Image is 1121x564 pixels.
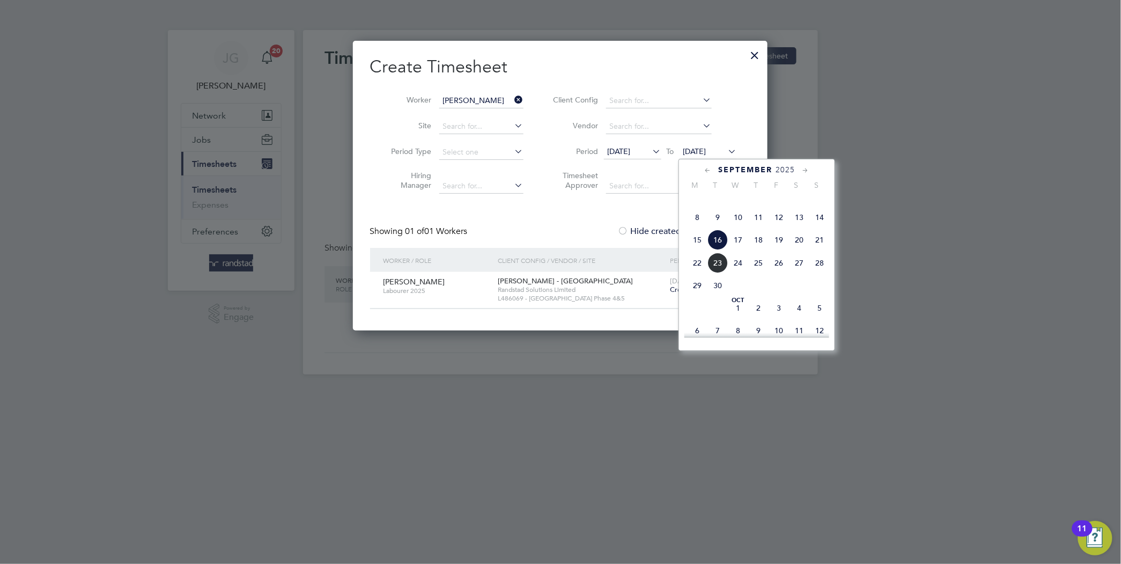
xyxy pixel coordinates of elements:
[1078,521,1112,555] button: Open Resource Center, 11 new notifications
[789,320,809,341] span: 11
[769,230,789,250] span: 19
[608,147,631,156] span: [DATE]
[668,248,740,273] div: Period
[748,253,769,273] span: 25
[684,180,705,190] span: M
[707,320,728,341] span: 7
[705,180,725,190] span: T
[550,95,599,105] label: Client Config
[606,179,712,194] input: Search for...
[550,121,599,130] label: Vendor
[809,253,830,273] span: 28
[769,298,789,318] span: 3
[748,298,769,318] span: 2
[550,171,599,190] label: Timesheet Approver
[769,253,789,273] span: 26
[687,320,707,341] span: 6
[606,119,712,134] input: Search for...
[807,180,827,190] span: S
[789,253,809,273] span: 27
[670,276,720,285] span: [DATE] - [DATE]
[789,207,809,228] span: 13
[618,226,727,237] label: Hide created timesheets
[439,93,523,108] input: Search for...
[663,144,677,158] span: To
[383,147,432,156] label: Period Type
[683,147,706,156] span: [DATE]
[383,95,432,105] label: Worker
[606,93,712,108] input: Search for...
[439,145,523,160] input: Select one
[728,298,748,318] span: 1
[370,226,470,237] div: Showing
[439,119,523,134] input: Search for...
[687,230,707,250] span: 15
[748,207,769,228] span: 11
[383,121,432,130] label: Site
[728,230,748,250] span: 17
[809,298,830,318] span: 5
[405,226,425,237] span: 01 of
[405,226,468,237] span: 01 Workers
[728,207,748,228] span: 10
[769,207,789,228] span: 12
[550,147,599,156] label: Period
[707,253,728,273] span: 23
[776,165,795,174] span: 2025
[707,207,728,228] span: 9
[809,230,830,250] span: 21
[766,180,786,190] span: F
[687,275,707,296] span: 29
[809,320,830,341] span: 12
[439,179,523,194] input: Search for...
[725,180,746,190] span: W
[707,275,728,296] span: 30
[383,171,432,190] label: Hiring Manager
[381,248,496,273] div: Worker / Role
[370,56,750,78] h2: Create Timesheet
[746,180,766,190] span: T
[728,253,748,273] span: 24
[707,230,728,250] span: 16
[718,165,772,174] span: September
[496,248,668,273] div: Client Config / Vendor / Site
[1078,529,1087,543] div: 11
[498,276,633,285] span: [PERSON_NAME] - [GEOGRAPHIC_DATA]
[383,277,445,287] span: [PERSON_NAME]
[498,285,665,294] span: Randstad Solutions Limited
[789,298,809,318] span: 4
[748,320,769,341] span: 9
[383,287,490,295] span: Labourer 2025
[728,320,748,341] span: 8
[498,294,665,303] span: L486069 - [GEOGRAPHIC_DATA] Phase 4&5
[748,230,769,250] span: 18
[687,207,707,228] span: 8
[769,320,789,341] span: 10
[687,253,707,273] span: 22
[670,285,725,294] span: Create timesheet
[809,207,830,228] span: 14
[728,298,748,303] span: Oct
[786,180,807,190] span: S
[789,230,809,250] span: 20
